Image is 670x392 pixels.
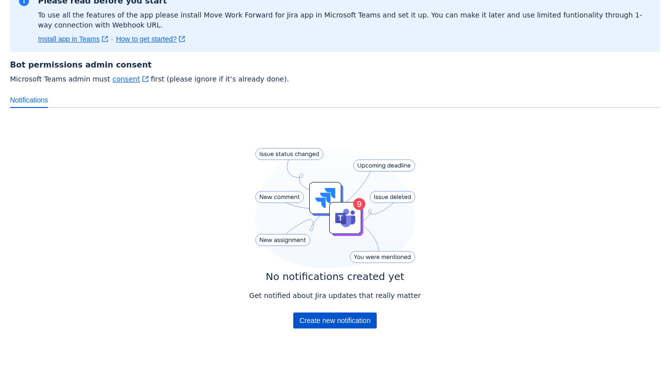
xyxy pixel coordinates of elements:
[249,270,421,282] h4: No notifications created yet
[293,312,376,328] button: Create new notification
[38,10,652,30] p: To use all the features of the app please install Move Work Forward for Jira app in Microsoft Tea...
[249,290,421,300] p: Get notified about Jira updates that really matter
[10,74,660,84] span: Microsoft Teams admin must first (please ignore if it’s already done).
[293,312,376,328] div: Button group
[112,75,148,83] a: consent
[38,34,108,44] a: Install app in Teams
[116,34,185,44] a: How to get started?
[10,95,48,105] span: Notifications
[299,312,370,328] span: Create new notification
[10,60,660,70] h4: Bot permissions admin consent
